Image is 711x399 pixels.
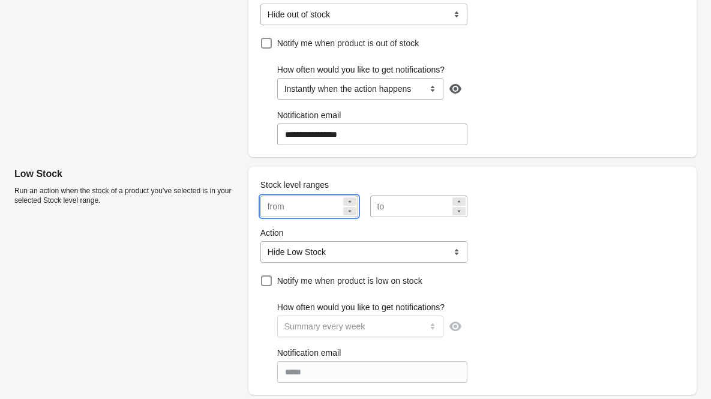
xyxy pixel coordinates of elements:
[277,38,419,48] span: Notify me when product is out of stock
[14,186,239,205] p: Run an action when the stock of a product you’ve selected is in your selected Stock level range.
[248,169,468,191] div: Stock level ranges
[277,302,445,312] span: How often would you like to get notifications?
[277,348,341,358] span: Notification email
[14,167,239,181] p: Low Stock
[377,199,385,214] div: to
[277,110,341,120] span: Notification email
[268,199,284,214] div: from
[277,276,422,286] span: Notify me when product is low on stock
[260,228,284,238] span: Action
[277,65,445,74] span: How often would you like to get notifications?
